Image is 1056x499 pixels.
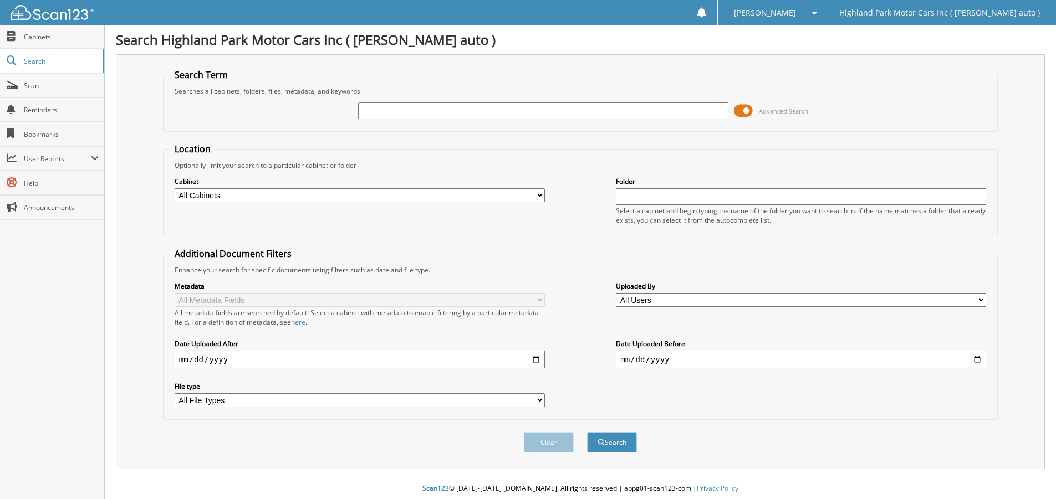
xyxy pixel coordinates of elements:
a: Privacy Policy [697,483,738,493]
legend: Search Term [169,69,233,81]
div: Select a cabinet and begin typing the name of the folder you want to search in. If the name match... [616,206,986,225]
button: Clear [524,432,574,452]
label: Date Uploaded After [175,339,545,348]
span: Search [24,56,97,66]
button: Search [587,432,637,452]
span: Scan123 [422,483,449,493]
legend: Additional Document Filters [169,248,297,260]
legend: Location [169,143,216,155]
span: Scan [24,81,99,90]
input: start [175,351,545,368]
h1: Search Highland Park Motor Cars Inc ( [PERSON_NAME] auto ) [116,30,1045,49]
span: Highland Park Motor Cars Inc ( [PERSON_NAME] auto ) [839,9,1040,16]
input: end [616,351,986,368]
label: Uploaded By [616,281,986,291]
span: User Reports [24,154,91,163]
label: File type [175,382,545,391]
label: Folder [616,177,986,186]
span: Reminders [24,105,99,115]
span: Advanced Search [759,107,808,115]
div: Searches all cabinets, folders, files, metadata, and keywords [169,86,992,96]
div: Enhance your search for specific documents using filters such as date and file type. [169,265,992,275]
span: [PERSON_NAME] [734,9,796,16]
label: Metadata [175,281,545,291]
label: Cabinet [175,177,545,186]
span: Announcements [24,203,99,212]
a: here [291,317,305,327]
span: Cabinets [24,32,99,42]
div: Optionally limit your search to a particular cabinet or folder [169,161,992,170]
div: All metadata fields are searched by default. Select a cabinet with metadata to enable filtering b... [175,308,545,327]
label: Date Uploaded Before [616,339,986,348]
span: Help [24,178,99,188]
img: scan123-logo-white.svg [11,5,94,20]
span: Bookmarks [24,130,99,139]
